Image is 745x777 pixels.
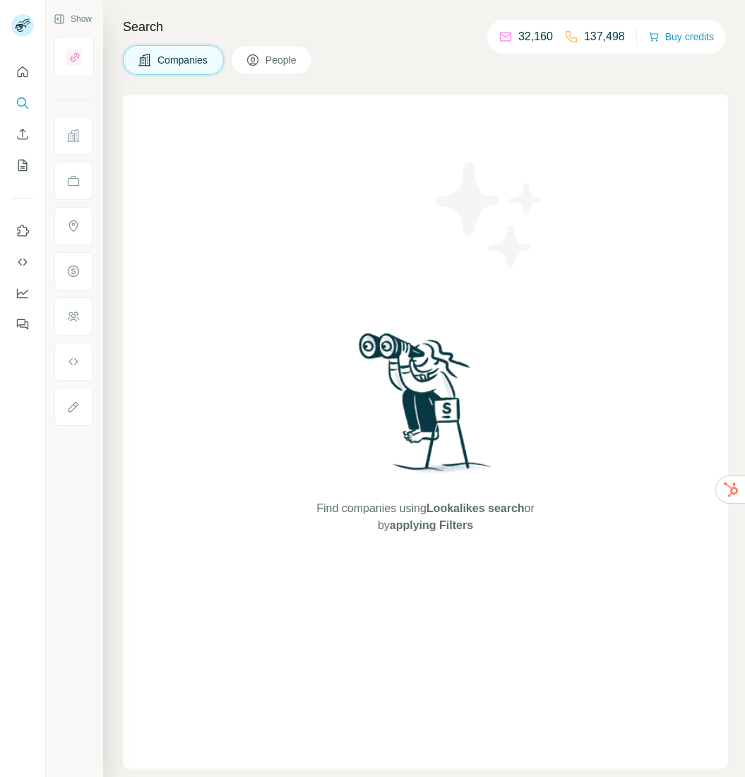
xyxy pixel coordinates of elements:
span: Find companies using or by [312,500,538,534]
button: Dashboard [11,280,34,306]
button: Enrich CSV [11,121,34,147]
p: 32,160 [518,28,553,45]
button: Buy credits [648,27,714,47]
span: People [266,53,298,67]
button: Feedback [11,312,34,337]
button: Use Surfe API [11,249,34,275]
span: applying Filters [390,519,473,531]
button: My lists [11,153,34,178]
h4: Search [123,17,728,37]
button: Search [11,90,34,116]
img: Surfe Illustration - Stars [426,151,553,278]
button: Show [44,8,102,30]
p: 137,498 [584,28,625,45]
button: Use Surfe on LinkedIn [11,218,34,244]
img: Surfe Illustration - Woman searching with binoculars [352,329,499,487]
span: Lookalikes search [427,502,525,514]
button: Quick start [11,59,34,85]
span: Companies [157,53,209,67]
